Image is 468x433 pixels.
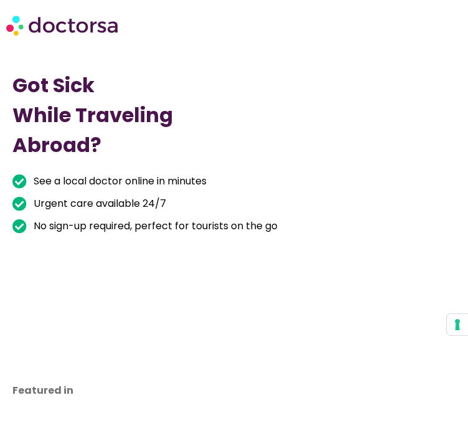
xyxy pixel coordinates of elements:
button: Your consent preferences for tracking technologies [447,314,468,335]
span: Urgent care available 24/7 [30,195,166,212]
h1: Got Sick While Traveling Abroad? [12,70,456,160]
iframe: Customer reviews powered by Trustpilot [12,307,106,401]
strong: Featured in [12,383,73,397]
span: See a local doctor online in minutes [30,173,207,190]
span: No sign-up required, perfect for tourists on the go [30,217,278,235]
